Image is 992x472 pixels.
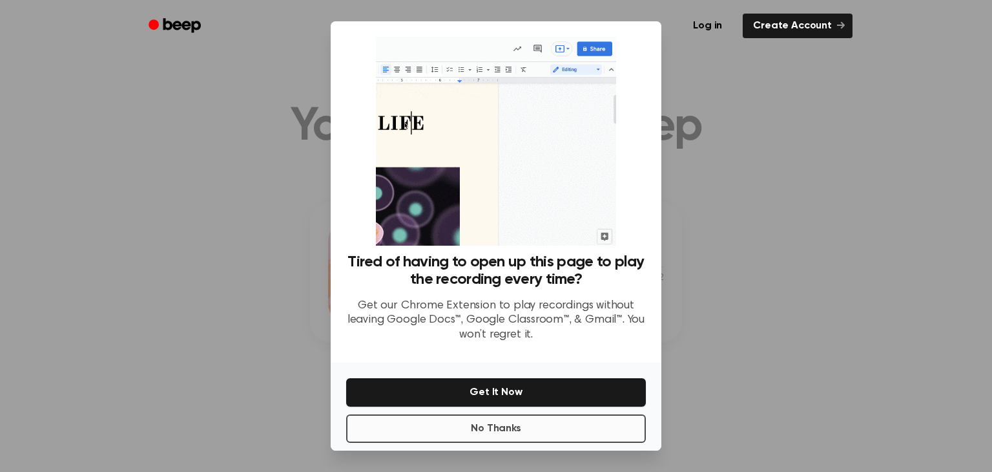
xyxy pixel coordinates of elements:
[346,299,646,343] p: Get our Chrome Extension to play recordings without leaving Google Docs™, Google Classroom™, & Gm...
[376,37,615,246] img: Beep extension in action
[139,14,212,39] a: Beep
[680,11,735,41] a: Log in
[346,414,646,443] button: No Thanks
[743,14,852,38] a: Create Account
[346,253,646,288] h3: Tired of having to open up this page to play the recording every time?
[346,378,646,407] button: Get It Now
